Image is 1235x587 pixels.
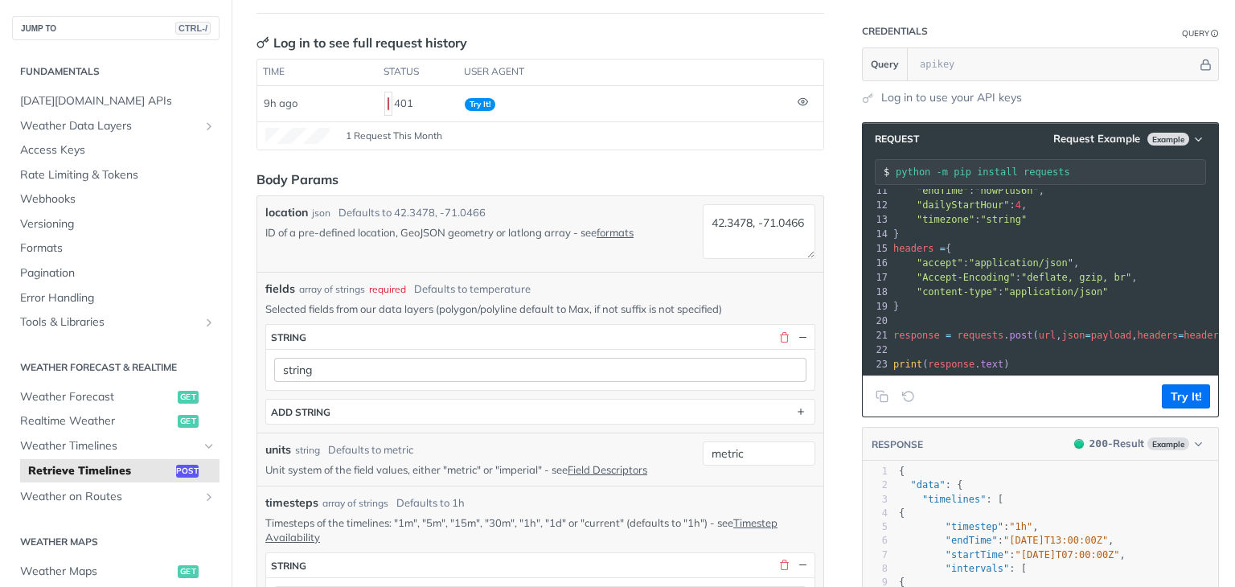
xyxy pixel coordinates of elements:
[396,495,465,511] div: Defaults to 1h
[1184,330,1225,341] span: headers
[12,535,220,549] h2: Weather Maps
[1062,330,1085,341] span: json
[1009,521,1032,532] span: "1h"
[12,310,220,335] a: Tools & LibrariesShow subpages for Tools & Libraries
[899,494,1003,505] span: : [
[863,256,890,270] div: 16
[12,16,220,40] button: JUMP TOCTRL-/
[20,389,174,405] span: Weather Forecast
[917,199,1010,211] span: "dailyStartHour"
[271,406,330,418] div: ADD string
[893,330,1230,341] span: . ( , , )
[178,565,199,578] span: get
[458,60,791,85] th: user agent
[795,330,810,344] button: Hide
[265,204,308,221] label: location
[12,163,220,187] a: Rate Limiting & Tokens
[1074,439,1084,449] span: 200
[863,48,908,80] button: Query
[893,330,940,341] span: response
[1021,272,1131,283] span: "deflate, gzip, br"
[20,438,199,454] span: Weather Timelines
[899,521,1039,532] span: : ,
[1211,30,1219,38] i: Information
[897,384,920,408] button: Clear Example
[12,187,220,211] a: Webhooks
[20,314,199,330] span: Tools & Libraries
[922,494,986,505] span: "timelines"
[175,22,211,35] span: CTRL-/
[12,385,220,409] a: Weather Forecastget
[1010,330,1033,341] span: post
[266,325,814,349] button: string
[12,434,220,458] a: Weather TimelinesHide subpages for Weather Timelines
[893,214,1027,225] span: :
[12,409,220,433] a: Realtime Weatherget
[1089,437,1108,449] span: 200
[893,301,899,312] span: }
[369,282,406,297] div: required
[12,360,220,375] h2: Weather Forecast & realtime
[871,57,899,72] span: Query
[265,225,696,240] p: ID of a pre-defined location, GeoJSON geometry or latlong array - see
[20,142,215,158] span: Access Keys
[899,507,905,519] span: {
[928,359,974,370] span: response
[863,285,890,299] div: 18
[12,138,220,162] a: Access Keys
[863,534,888,548] div: 6
[980,214,1027,225] span: "string"
[20,191,215,207] span: Webhooks
[893,228,899,240] span: }
[20,167,215,183] span: Rate Limiting & Tokens
[256,170,338,189] div: Body Params
[863,493,888,507] div: 3
[940,243,946,254] span: =
[12,89,220,113] a: [DATE][DOMAIN_NAME] APIs
[899,549,1126,560] span: : ,
[1138,330,1179,341] span: headers
[863,478,888,492] div: 2
[863,241,890,256] div: 15
[265,516,778,544] a: Timestep Availability
[899,535,1114,546] span: : ,
[917,185,969,196] span: "endTime"
[1003,286,1108,298] span: "application/json"
[969,257,1073,269] span: "application/json"
[203,120,215,133] button: Show subpages for Weather Data Layers
[1085,330,1091,341] span: =
[703,204,815,259] textarea: 42.3478, -71.0466
[378,60,458,85] th: status
[863,227,890,241] div: 14
[12,560,220,584] a: Weather Mapsget
[1147,133,1189,146] span: Example
[863,507,888,520] div: 4
[863,270,890,285] div: 17
[1162,384,1210,408] button: Try It!
[20,459,220,483] a: Retrieve Timelinespost
[265,128,330,144] canvas: Line Graph
[264,96,297,109] span: 9h ago
[257,60,378,85] th: time
[863,212,890,227] div: 13
[893,243,951,254] span: {
[893,359,1010,370] span: ( . )
[1053,132,1140,146] span: Request Example
[1182,27,1219,39] div: QueryInformation
[1091,330,1132,341] span: payload
[322,496,388,511] div: array of strings
[946,330,951,341] span: =
[203,440,215,453] button: Hide subpages for Weather Timelines
[271,331,306,343] div: string
[266,553,814,577] button: string
[256,33,467,52] div: Log in to see full request history
[312,206,330,220] div: json
[893,199,1027,211] span: : ,
[178,391,199,404] span: get
[893,359,922,370] span: print
[1015,549,1120,560] span: "[DATE]T07:00:00Z"
[893,272,1138,283] span: : ,
[299,282,365,297] div: array of strings
[867,133,919,146] span: Request
[917,272,1015,283] span: "Accept-Encoding"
